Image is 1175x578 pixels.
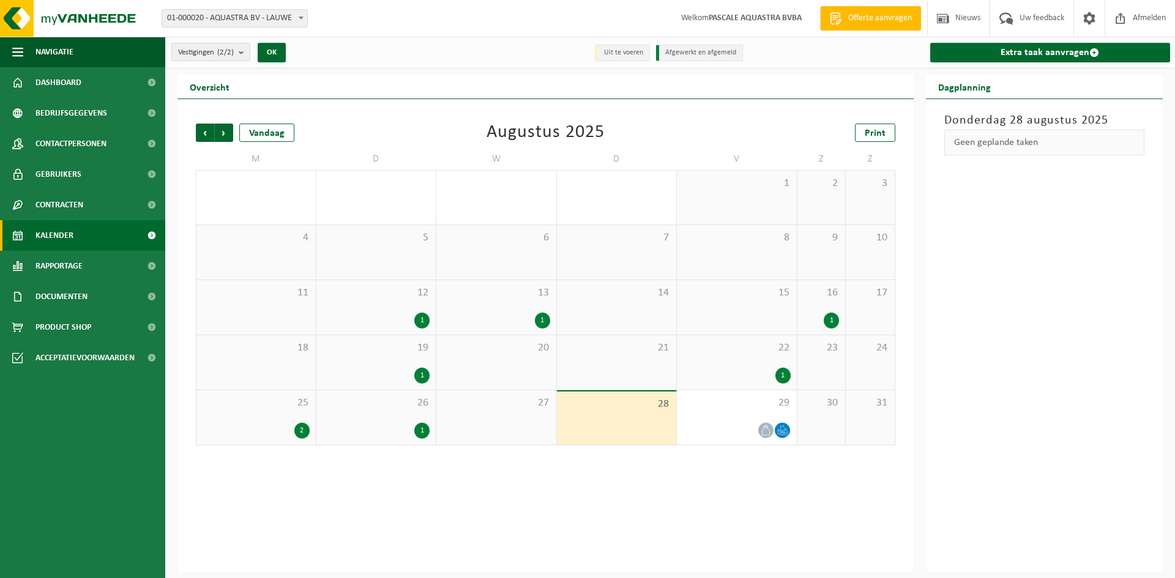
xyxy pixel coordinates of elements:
[442,231,550,245] span: 6
[436,148,557,170] td: W
[487,124,605,142] div: Augustus 2025
[316,148,437,170] td: D
[217,48,234,56] count: (2/2)
[683,286,791,300] span: 15
[323,286,430,300] span: 12
[414,423,430,439] div: 1
[35,190,83,220] span: Contracten
[203,231,310,245] span: 4
[535,313,550,328] div: 1
[35,251,83,281] span: Rapportage
[563,398,671,411] span: 28
[797,148,846,170] td: Z
[35,37,73,67] span: Navigatie
[804,177,840,190] span: 2
[35,98,107,128] span: Bedrijfsgegevens
[35,128,106,159] span: Contactpersonen
[442,341,550,355] span: 20
[323,396,430,410] span: 26
[162,9,308,28] span: 01-000020 - AQUASTRA BV - LAUWE
[683,177,791,190] span: 1
[35,312,91,343] span: Product Shop
[855,124,895,142] a: Print
[683,231,791,245] span: 8
[215,124,233,142] span: Volgende
[442,286,550,300] span: 13
[35,343,135,373] span: Acceptatievoorwaarden
[683,341,791,355] span: 22
[196,124,214,142] span: Vorige
[171,43,250,61] button: Vestigingen(2/2)
[683,396,791,410] span: 29
[35,281,88,312] span: Documenten
[930,43,1171,62] a: Extra taak aanvragen
[944,111,1145,130] h3: Donderdag 28 augustus 2025
[677,148,797,170] td: V
[709,13,802,23] strong: PASCALE AQUASTRA BVBA
[162,10,307,27] span: 01-000020 - AQUASTRA BV - LAUWE
[203,286,310,300] span: 11
[442,396,550,410] span: 27
[563,341,671,355] span: 21
[414,313,430,328] div: 1
[35,159,81,190] span: Gebruikers
[414,368,430,383] div: 1
[203,396,310,410] span: 25
[845,12,915,24] span: Offerte aanvragen
[804,396,840,410] span: 30
[294,423,310,439] div: 2
[196,148,316,170] td: M
[804,286,840,300] span: 16
[35,220,73,251] span: Kalender
[852,396,888,410] span: 31
[852,286,888,300] span: 17
[865,128,886,138] span: Print
[323,341,430,355] span: 19
[557,148,677,170] td: D
[846,148,895,170] td: Z
[852,231,888,245] span: 10
[804,231,840,245] span: 9
[852,341,888,355] span: 24
[203,341,310,355] span: 18
[804,341,840,355] span: 23
[595,45,650,61] li: Uit te voeren
[824,313,839,328] div: 1
[926,75,1003,98] h2: Dagplanning
[775,368,791,383] div: 1
[178,43,234,62] span: Vestigingen
[239,124,294,142] div: Vandaag
[563,286,671,300] span: 14
[177,75,242,98] h2: Overzicht
[852,177,888,190] span: 3
[944,130,1145,155] div: Geen geplande taken
[258,43,286,62] button: OK
[35,67,81,98] span: Dashboard
[820,6,921,31] a: Offerte aanvragen
[656,45,743,61] li: Afgewerkt en afgemeld
[323,231,430,245] span: 5
[563,231,671,245] span: 7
